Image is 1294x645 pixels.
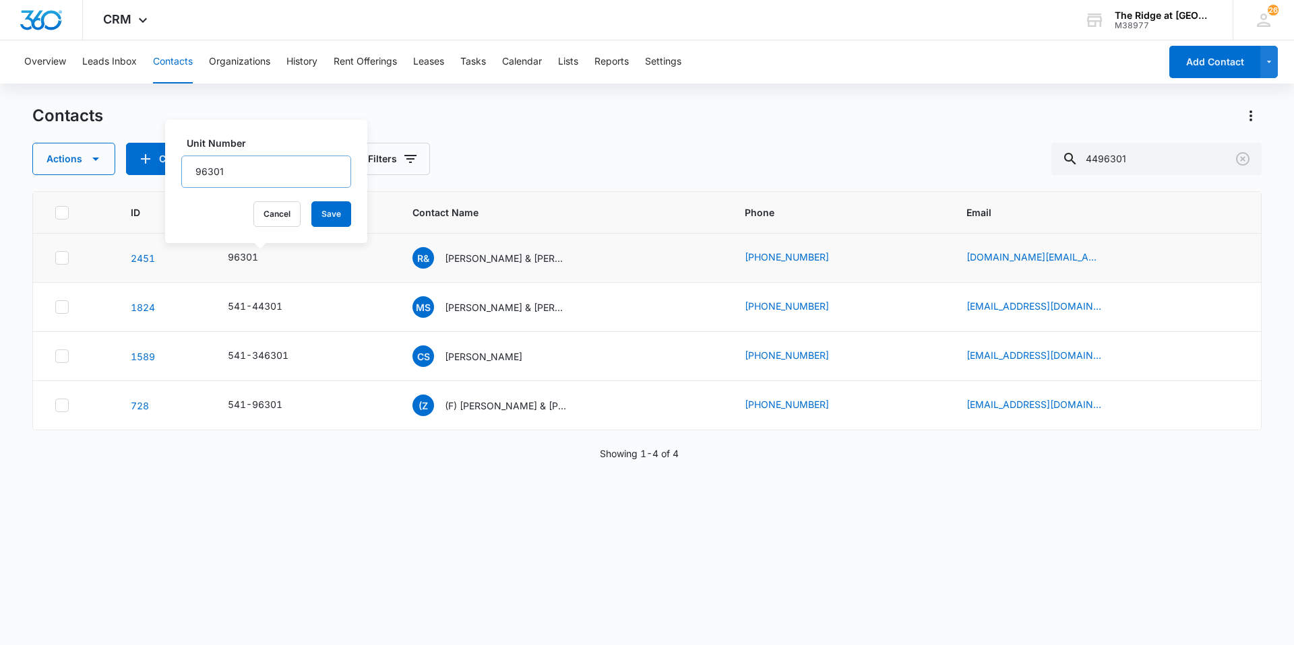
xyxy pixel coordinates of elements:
div: account id [1115,21,1213,30]
button: Overview [24,40,66,83]
a: [EMAIL_ADDRESS][DOMAIN_NAME] [966,397,1101,411]
a: [DOMAIN_NAME][EMAIL_ADDRESS][DOMAIN_NAME] [966,250,1101,264]
div: Contact Name - Richard & Nicole Ortega - Select to Edit Field [412,247,590,269]
a: Navigate to contact details page for Connie Sloan [131,351,155,362]
p: Showing 1-4 of 4 [600,446,679,461]
span: MS [412,296,434,318]
a: Navigate to contact details page for Matix Sisneros & Zane Williams [131,302,155,313]
div: Unit Number - 541-44301 - Select to Edit Field [228,299,307,315]
span: CS [412,345,434,367]
button: Clear [1232,148,1254,170]
p: [PERSON_NAME] [445,349,522,364]
div: 541-96301 [228,397,282,411]
button: Leases [413,40,444,83]
button: Settings [645,40,681,83]
button: Filters [354,143,430,175]
span: Contact Name [412,205,692,219]
div: Email - matixsisneros@gmail.com - Select to Edit Field [966,299,1126,315]
button: Lists [558,40,578,83]
div: Contact Name - (F) Zachary Ailes & Moriah Ailes - Select to Edit Field [412,395,590,416]
div: Unit Number - 541-96301 - Select to Edit Field [228,397,307,413]
button: Save [311,201,351,227]
p: [PERSON_NAME] & [PERSON_NAME] [445,251,566,265]
button: Contacts [153,40,193,83]
span: Email [966,205,1220,219]
button: Actions [32,143,115,175]
button: Cancel [253,201,301,227]
button: Calendar [502,40,542,83]
a: [PHONE_NUMBER] [745,397,829,411]
button: Actions [1240,105,1262,127]
input: Search Contacts [1051,143,1262,175]
a: [EMAIL_ADDRESS][DOMAIN_NAME] [966,299,1101,313]
a: Navigate to contact details page for Richard & Nicole Ortega [131,252,155,264]
div: Email - zachailes@gmail.com - Select to Edit Field [966,397,1126,413]
button: History [286,40,317,83]
a: [PHONE_NUMBER] [745,299,829,313]
div: Phone - (863) 255-1349 - Select to Edit Field [745,250,853,266]
div: 541-44301 [228,299,282,313]
button: Add Contact [126,143,210,175]
p: (F) [PERSON_NAME] & [PERSON_NAME] [445,399,566,413]
div: Unit Number - 541-346301 - Select to Edit Field [228,348,313,364]
div: Phone - (970) 459-7309 - Select to Edit Field [745,299,853,315]
a: [PHONE_NUMBER] [745,348,829,362]
button: Reports [594,40,629,83]
span: ID [131,205,176,219]
div: notifications count [1268,5,1278,15]
div: Email - ortega410.ro@gmail.com - Select to Edit Field [966,250,1126,266]
span: CRM [103,12,131,26]
a: Navigate to contact details page for (F) Zachary Ailes & Moriah Ailes [131,400,149,411]
button: Rent Offerings [334,40,397,83]
span: R& [412,247,434,269]
div: account name [1115,10,1213,21]
div: Phone - (616) 848-9567 - Select to Edit Field [745,397,853,413]
a: [PHONE_NUMBER] [745,250,829,264]
button: Leads Inbox [82,40,137,83]
div: Phone - (970) 673-2643 - Select to Edit Field [745,348,853,364]
div: Contact Name - Connie Sloan - Select to Edit Field [412,345,547,367]
div: 541-346301 [228,348,288,362]
div: Email - coldsloan@gmail.com - Select to Edit Field [966,348,1126,364]
label: Unit Number [187,136,357,150]
span: (Z [412,395,434,416]
h1: Contacts [32,106,103,126]
button: Tasks [460,40,486,83]
div: 96301 [228,250,258,264]
button: Organizations [209,40,270,83]
span: Phone [745,205,915,219]
input: Unit Number [181,156,351,188]
div: Unit Number - 96301 - Select to Edit Field [228,250,282,266]
div: Contact Name - Matix Sisneros & Zane Williams - Select to Edit Field [412,296,590,318]
p: [PERSON_NAME] & [PERSON_NAME] [445,300,566,314]
a: [EMAIL_ADDRESS][DOMAIN_NAME] [966,348,1101,362]
button: Add Contact [1169,46,1260,78]
span: 26 [1268,5,1278,15]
